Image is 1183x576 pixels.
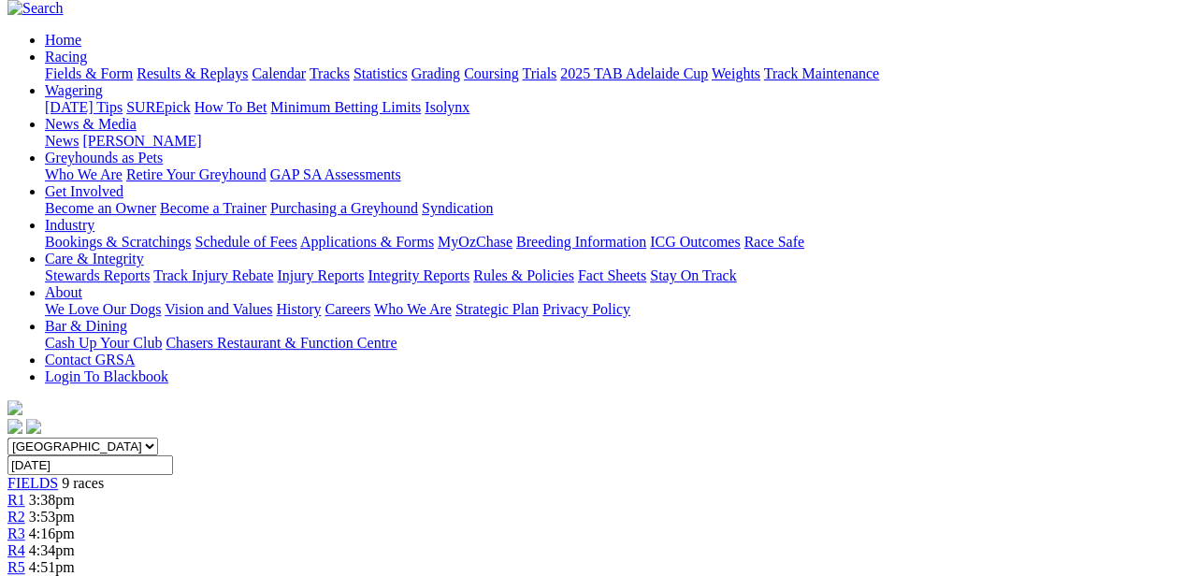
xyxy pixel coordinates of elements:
a: FIELDS [7,475,58,491]
a: Grading [411,65,460,81]
a: Results & Replays [137,65,248,81]
a: 2025 TAB Adelaide Cup [560,65,708,81]
a: ICG Outcomes [650,234,740,250]
a: R4 [7,542,25,558]
a: GAP SA Assessments [270,166,401,182]
a: Track Injury Rebate [153,267,273,283]
a: Track Maintenance [764,65,879,81]
a: How To Bet [195,99,267,115]
a: Rules & Policies [473,267,574,283]
a: MyOzChase [438,234,512,250]
a: Isolynx [425,99,469,115]
a: Calendar [252,65,306,81]
a: Tracks [310,65,350,81]
a: We Love Our Dogs [45,301,161,317]
span: 4:16pm [29,526,75,541]
a: Greyhounds as Pets [45,150,163,166]
a: Login To Blackbook [45,368,168,384]
a: Become an Owner [45,200,156,216]
a: Industry [45,217,94,233]
a: Purchasing a Greyhound [270,200,418,216]
a: Applications & Forms [300,234,434,250]
a: Privacy Policy [542,301,630,317]
span: 3:53pm [29,509,75,525]
a: Cash Up Your Club [45,335,162,351]
div: Bar & Dining [45,335,1176,352]
a: R3 [7,526,25,541]
a: Wagering [45,82,103,98]
a: Schedule of Fees [195,234,296,250]
a: Get Involved [45,183,123,199]
a: History [276,301,321,317]
div: Wagering [45,99,1176,116]
a: Bar & Dining [45,318,127,334]
a: Stay On Track [650,267,736,283]
div: News & Media [45,133,1176,150]
a: Strategic Plan [455,301,539,317]
a: Fields & Form [45,65,133,81]
div: Greyhounds as Pets [45,166,1176,183]
img: facebook.svg [7,419,22,434]
a: Who We Are [374,301,452,317]
img: logo-grsa-white.png [7,400,22,415]
a: Bookings & Scratchings [45,234,191,250]
a: Contact GRSA [45,352,135,367]
a: [DATE] Tips [45,99,123,115]
a: Weights [712,65,760,81]
a: SUREpick [126,99,190,115]
a: Coursing [464,65,519,81]
a: Retire Your Greyhound [126,166,267,182]
img: twitter.svg [26,419,41,434]
a: Fact Sheets [578,267,646,283]
a: Syndication [422,200,493,216]
a: Home [45,32,81,48]
a: R5 [7,559,25,575]
div: About [45,301,1176,318]
a: Minimum Betting Limits [270,99,421,115]
a: Trials [522,65,556,81]
div: Industry [45,234,1176,251]
a: Racing [45,49,87,65]
span: 9 races [62,475,104,491]
a: Race Safe [743,234,803,250]
a: About [45,284,82,300]
a: News [45,133,79,149]
a: Care & Integrity [45,251,144,266]
div: Get Involved [45,200,1176,217]
a: R2 [7,509,25,525]
input: Select date [7,455,173,475]
span: 4:34pm [29,542,75,558]
a: News & Media [45,116,137,132]
a: Injury Reports [277,267,364,283]
div: Care & Integrity [45,267,1176,284]
a: Vision and Values [165,301,272,317]
a: Breeding Information [516,234,646,250]
a: [PERSON_NAME] [82,133,201,149]
a: Integrity Reports [368,267,469,283]
a: Become a Trainer [160,200,267,216]
span: 3:38pm [29,492,75,508]
a: Stewards Reports [45,267,150,283]
div: Racing [45,65,1176,82]
a: Who We Are [45,166,123,182]
a: Careers [325,301,370,317]
span: 4:51pm [29,559,75,575]
a: Chasers Restaurant & Function Centre [166,335,397,351]
a: Statistics [353,65,408,81]
a: R1 [7,492,25,508]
